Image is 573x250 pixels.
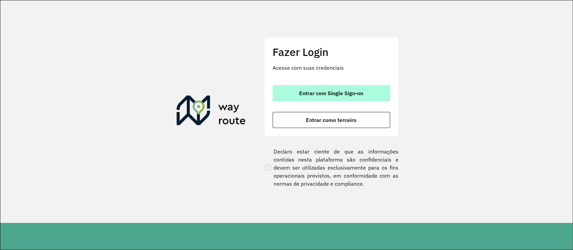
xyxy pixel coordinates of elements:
[273,112,390,128] button: button
[299,90,363,96] span: Entrar com Single Sign-on
[264,147,398,188] label: Declaro estar ciente de que as informações contidas nesta plataforma são confidenciais e devem se...
[306,117,356,123] span: Entrar como terceiro
[273,85,390,101] button: button
[177,96,246,128] img: Roteirizador AmbevTech
[273,46,390,58] h2: Fazer Login
[273,64,390,72] p: Acesse com suas credenciais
